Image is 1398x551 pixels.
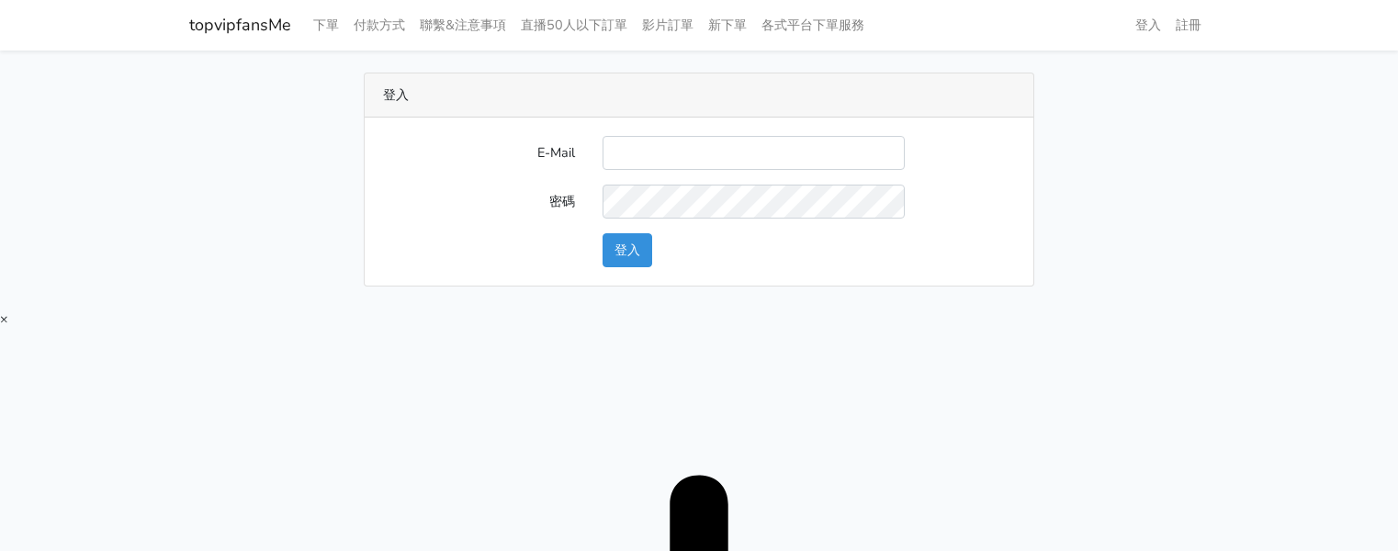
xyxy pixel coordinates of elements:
[1128,7,1168,43] a: 登入
[603,233,652,267] button: 登入
[1168,7,1209,43] a: 註冊
[369,136,589,170] label: E-Mail
[346,7,412,43] a: 付款方式
[369,185,589,219] label: 密碼
[701,7,754,43] a: 新下單
[412,7,513,43] a: 聯繫&注意事項
[365,73,1033,118] div: 登入
[635,7,701,43] a: 影片訂單
[306,7,346,43] a: 下單
[754,7,872,43] a: 各式平台下單服務
[189,7,291,43] a: topvipfansMe
[513,7,635,43] a: 直播50人以下訂單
